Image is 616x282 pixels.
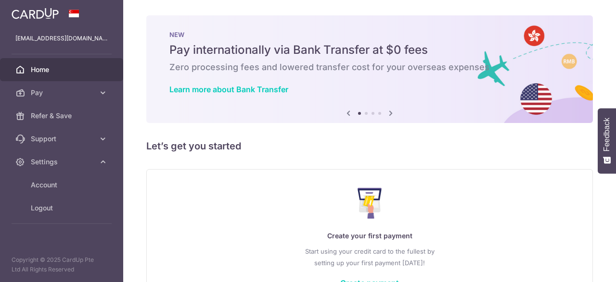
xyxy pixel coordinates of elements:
[598,108,616,173] button: Feedback - Show survey
[146,15,593,123] img: Bank transfer banner
[31,88,94,98] span: Pay
[146,138,593,154] h5: Let’s get you started
[603,118,611,151] span: Feedback
[31,203,94,213] span: Logout
[31,65,94,74] span: Home
[31,180,94,190] span: Account
[31,111,94,121] span: Refer & Save
[12,8,59,19] img: CardUp
[166,245,573,269] p: Start using your credit card to the fullest by setting up your first payment [DATE]!
[166,230,573,242] p: Create your first payment
[169,61,570,73] h6: Zero processing fees and lowered transfer cost for your overseas expenses
[169,31,570,38] p: NEW
[31,134,94,144] span: Support
[169,42,570,58] h5: Pay internationally via Bank Transfer at $0 fees
[554,253,606,277] iframe: Opens a widget where you can find more information
[15,34,108,43] p: [EMAIL_ADDRESS][DOMAIN_NAME]
[169,85,288,94] a: Learn more about Bank Transfer
[31,157,94,167] span: Settings
[358,188,382,219] img: Make Payment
